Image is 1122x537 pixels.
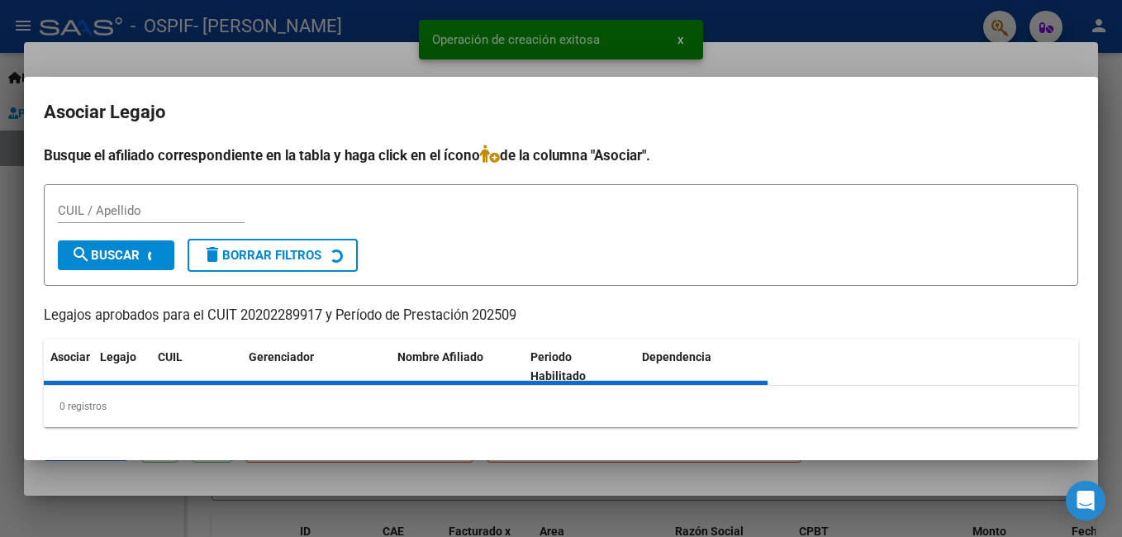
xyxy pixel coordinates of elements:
datatable-header-cell: CUIL [151,340,242,394]
datatable-header-cell: Periodo Habilitado [524,340,635,394]
span: Borrar Filtros [202,248,321,263]
datatable-header-cell: Nombre Afiliado [391,340,524,394]
span: Dependencia [642,350,711,364]
button: Borrar Filtros [188,239,358,272]
h4: Busque el afiliado correspondiente en la tabla y haga click en el ícono de la columna "Asociar". [44,145,1078,166]
div: 0 registros [44,386,1078,427]
span: Asociar [50,350,90,364]
h2: Asociar Legajo [44,97,1078,128]
datatable-header-cell: Dependencia [635,340,768,394]
mat-icon: delete [202,245,222,264]
datatable-header-cell: Asociar [44,340,93,394]
p: Legajos aprobados para el CUIT 20202289917 y Período de Prestación 202509 [44,306,1078,326]
span: Legajo [100,350,136,364]
span: Periodo Habilitado [530,350,586,383]
span: Buscar [71,248,140,263]
div: Open Intercom Messenger [1066,481,1105,520]
datatable-header-cell: Gerenciador [242,340,391,394]
mat-icon: search [71,245,91,264]
span: CUIL [158,350,183,364]
button: Buscar [58,240,174,270]
span: Nombre Afiliado [397,350,483,364]
datatable-header-cell: Legajo [93,340,151,394]
span: Gerenciador [249,350,314,364]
